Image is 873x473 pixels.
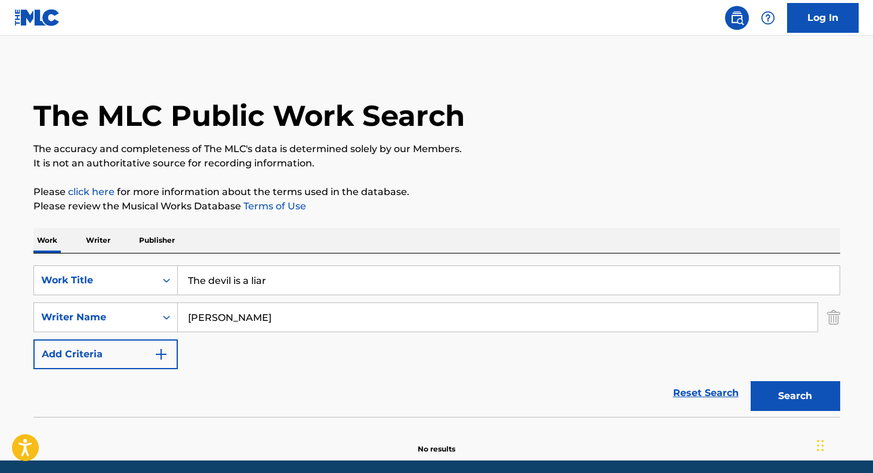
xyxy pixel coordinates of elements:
[14,9,60,26] img: MLC Logo
[41,310,149,324] div: Writer Name
[33,339,178,369] button: Add Criteria
[730,11,744,25] img: search
[33,156,840,171] p: It is not an authoritative source for recording information.
[33,185,840,199] p: Please for more information about the terms used in the database.
[33,228,61,253] p: Work
[761,11,775,25] img: help
[33,98,465,134] h1: The MLC Public Work Search
[418,429,455,455] p: No results
[827,302,840,332] img: Delete Criterion
[756,6,780,30] div: Help
[82,228,114,253] p: Writer
[33,265,840,417] form: Search Form
[154,347,168,361] img: 9d2ae6d4665cec9f34b9.svg
[68,186,115,197] a: click here
[41,273,149,287] div: Work Title
[33,199,840,214] p: Please review the Musical Works Database
[813,416,873,473] iframe: Chat Widget
[817,428,824,463] div: Drag
[787,3,859,33] a: Log In
[751,381,840,411] button: Search
[33,142,840,156] p: The accuracy and completeness of The MLC's data is determined solely by our Members.
[135,228,178,253] p: Publisher
[725,6,749,30] a: Public Search
[241,200,306,212] a: Terms of Use
[667,380,745,406] a: Reset Search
